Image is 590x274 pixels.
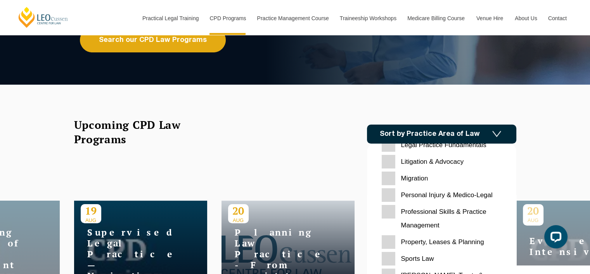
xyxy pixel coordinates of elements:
p: 19 [81,204,101,217]
iframe: LiveChat chat widget [538,222,571,255]
a: [PERSON_NAME] Centre for Law [17,6,69,28]
img: Icon [492,131,501,137]
a: Contact [542,2,573,35]
a: Venue Hire [471,2,509,35]
a: Medicare Billing Course [401,2,471,35]
label: Legal Practice Fundamentals [382,138,502,152]
span: AUG [228,217,249,223]
label: Property, Leases & Planning [382,235,502,249]
p: 20 [228,204,249,217]
label: Migration [382,172,502,185]
label: Professional Skills & Practice Management [382,205,502,232]
label: Litigation & Advocacy [382,155,502,168]
a: Search our CPD Law Programs [80,28,226,52]
label: Personal Injury & Medico-Legal [382,188,502,202]
a: Practical Legal Training [137,2,204,35]
a: CPD Programs [204,2,251,35]
a: Sort by Practice Area of Law [367,125,516,144]
label: Sports Law [382,252,502,265]
a: Practice Management Course [251,2,334,35]
span: AUG [81,217,101,223]
a: Traineeship Workshops [334,2,401,35]
h2: Upcoming CPD Law Programs [74,118,200,146]
a: About Us [509,2,542,35]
